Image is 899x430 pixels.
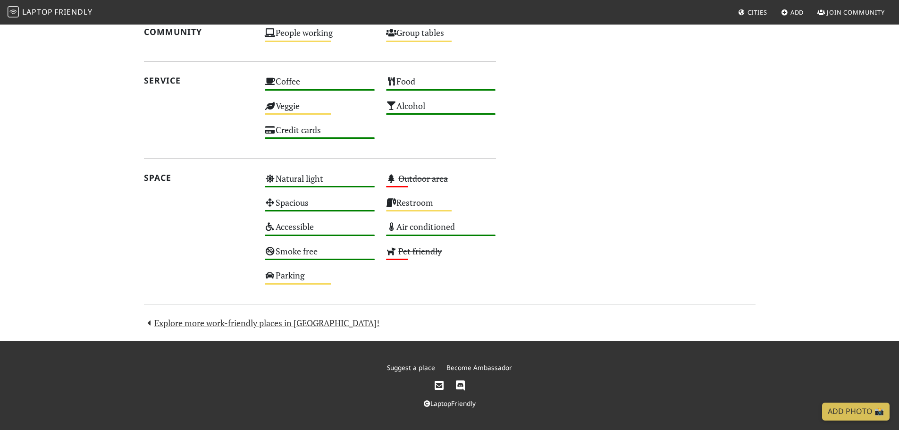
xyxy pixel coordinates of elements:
[259,98,380,122] div: Veggie
[8,6,19,17] img: LaptopFriendly
[259,171,380,195] div: Natural light
[424,399,476,408] a: LaptopFriendly
[387,363,435,372] a: Suggest a place
[748,8,767,17] span: Cities
[144,317,380,329] a: Explore more work-friendly places in [GEOGRAPHIC_DATA]!
[259,268,380,292] div: Parking
[790,8,804,17] span: Add
[380,219,502,243] div: Air conditioned
[777,4,808,21] a: Add
[398,173,448,184] s: Outdoor area
[144,27,254,37] h2: Community
[827,8,885,17] span: Join Community
[380,98,502,122] div: Alcohol
[380,195,502,219] div: Restroom
[259,25,380,49] div: People working
[446,363,512,372] a: Become Ambassador
[144,76,254,85] h2: Service
[22,7,53,17] span: Laptop
[259,219,380,243] div: Accessible
[380,74,502,98] div: Food
[259,122,380,146] div: Credit cards
[814,4,889,21] a: Join Community
[259,74,380,98] div: Coffee
[54,7,92,17] span: Friendly
[380,25,502,49] div: Group tables
[144,173,254,183] h2: Space
[734,4,771,21] a: Cities
[259,195,380,219] div: Spacious
[8,4,92,21] a: LaptopFriendly LaptopFriendly
[259,244,380,268] div: Smoke free
[398,245,442,257] s: Pet friendly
